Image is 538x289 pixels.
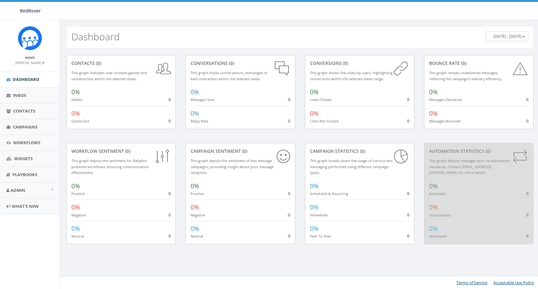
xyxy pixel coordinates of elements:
[71,158,149,175] small: This graph depicts the sentiment for RallyBot-powered workflows, ensuring communication effective...
[310,158,393,175] small: This graph breaks down the usage of various text messaging performed using different campaign types.
[191,119,208,123] small: Reply Rate
[191,234,203,238] small: Neutral
[310,109,319,118] span: 0%
[13,76,39,82] span: Dashboard
[429,234,446,238] small: Scheduled
[168,233,171,239] span: 0
[310,148,409,154] div: Campaign Statistics
[429,203,438,211] span: 0%
[429,88,438,96] span: 0%
[13,124,37,130] span: Campaigns
[71,70,147,81] small: This graph indicates new contacts gained and unsubscribes within the selected dates.
[429,148,528,154] div: Automation Statistics
[526,233,528,239] span: 0
[168,97,171,102] span: 0
[310,60,409,66] div: conversions
[191,158,273,175] small: This graph depicts the sentiment of text message campaigns, providing insight about your message ...
[71,88,80,96] span: 0%
[429,109,438,118] span: 0%
[359,148,365,154] span: (0)
[71,234,84,238] small: Neutral
[288,212,290,218] span: 0
[191,224,199,233] span: 0%
[71,203,80,211] span: 0%
[15,59,45,65] a: [PERSON_NAME]
[168,118,171,124] span: 0
[526,191,528,196] span: 0
[191,60,290,66] div: conversations
[429,70,502,81] small: This graph reveals undelivered messages, reflecting the campaign's delivery efficiency.
[288,191,290,196] span: 0
[191,182,199,190] span: 0%
[191,88,199,96] span: 0%
[95,60,101,66] span: (0)
[310,203,319,211] span: 0%
[310,224,319,233] span: 0%
[191,203,199,211] span: 0%
[191,213,205,217] small: Negative
[456,280,487,285] a: Terms of Service
[71,182,80,190] span: 0%
[13,140,40,145] span: Workflows
[15,60,45,65] small: [PERSON_NAME]
[310,213,328,217] small: Immediate
[460,60,466,66] span: (0)
[526,118,528,124] span: 0
[484,148,491,154] span: (0)
[429,97,462,102] small: Messages Delivered
[288,97,290,102] span: 0
[71,97,82,102] small: Added
[168,212,171,218] span: 0
[71,119,89,123] small: Opted Out
[310,88,319,96] span: 0%
[20,8,41,14] span: RedRover
[25,55,35,60] small: Name
[14,156,33,161] span: Widgets
[168,191,171,196] span: 0
[493,280,534,285] a: Acceptable Use Policy
[429,182,438,190] span: 0%
[310,191,348,196] small: Scheduled & Recurring
[12,172,37,177] span: Playbooks
[310,119,338,123] small: Links Not Clicked
[429,158,510,175] small: This graph depicts messages sent via automation standards. Contact [EMAIL_ADDRESS][DOMAIN_NAME] f...
[71,224,80,233] span: 0%
[191,97,215,102] small: Messages Sent
[71,148,171,154] div: Workflow Sentiment
[407,118,409,124] span: 0
[429,119,461,123] small: Messages Bounced
[526,97,528,102] span: 0
[429,60,528,66] div: Bounce Rate
[191,70,267,81] small: This graph tracks conversations, exchanged in each interaction within the selected dates.
[13,108,35,114] span: Contacts
[429,224,438,233] span: 0%
[288,233,290,239] span: 0
[407,97,409,102] span: 0
[71,31,120,42] h2: Dashboard
[407,233,409,239] span: 0
[124,148,130,154] span: (0)
[288,118,290,124] span: 0
[71,191,85,196] small: Positive
[241,148,247,154] span: (0)
[191,191,204,196] small: Positive
[191,109,199,118] span: 0%
[407,191,409,196] span: 0
[12,203,39,209] span: What's New
[71,213,86,217] small: Negative
[310,182,319,190] span: 0%
[407,212,409,218] span: 0
[310,97,331,102] small: Links Clicked
[191,148,290,154] div: Campaign Sentiment
[429,191,446,196] small: Successful
[228,60,234,66] span: (0)
[342,60,348,66] span: (0)
[429,213,451,217] small: Unsuccessful
[71,109,80,118] span: 0%
[526,212,528,218] span: 0
[13,92,27,98] span: Inbox
[310,234,331,238] small: Peer To Peer
[18,26,42,50] img: Rally_Corp_Icon.png
[310,70,393,81] small: This graph shows link clicks by users, highlighting conversions within the selected dates range.
[493,33,522,39] span: [DATE] - [DATE]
